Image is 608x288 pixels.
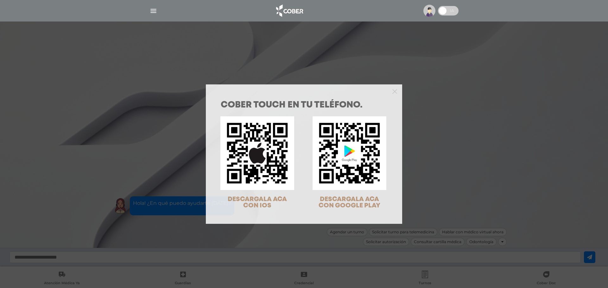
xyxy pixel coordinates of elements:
[319,196,380,209] span: DESCARGALA ACA CON GOOGLE PLAY
[220,116,294,190] img: qr-code
[392,88,397,94] button: Close
[313,116,386,190] img: qr-code
[221,101,387,110] h1: COBER TOUCH en tu teléfono.
[228,196,287,209] span: DESCARGALA ACA CON IOS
